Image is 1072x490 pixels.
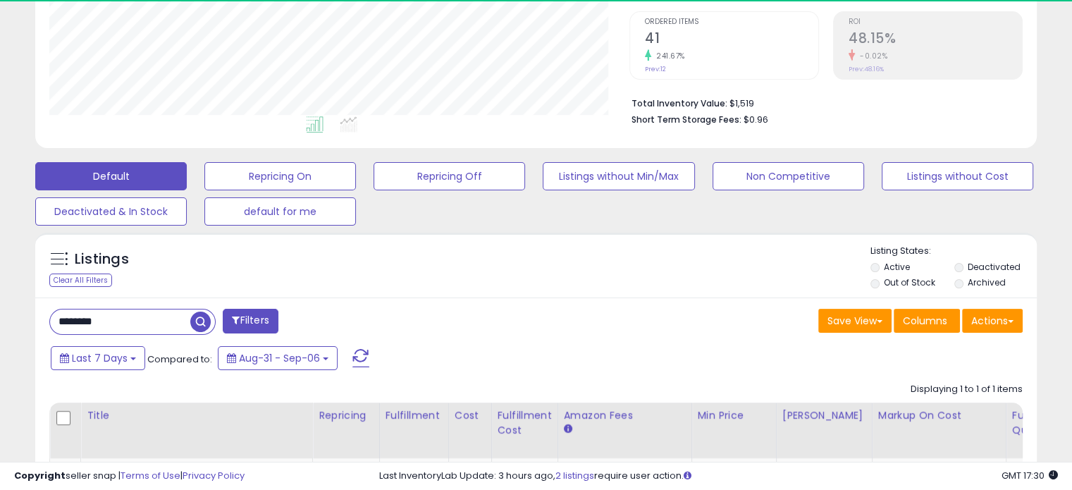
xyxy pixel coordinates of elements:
button: Default [35,162,187,190]
div: Displaying 1 to 1 of 1 items [911,383,1023,396]
a: Terms of Use [121,469,180,482]
button: Aug-31 - Sep-06 [218,346,338,370]
span: Last 7 Days [72,351,128,365]
button: Deactivated & In Stock [35,197,187,226]
span: Columns [903,314,947,328]
div: Markup on Cost [878,408,1000,423]
button: Repricing Off [374,162,525,190]
button: default for me [204,197,356,226]
div: Fulfillment Cost [498,408,552,438]
span: Ordered Items [645,18,818,26]
div: Cost [455,408,486,423]
div: Fulfillment [386,408,443,423]
label: Deactivated [967,261,1020,273]
button: Last 7 Days [51,346,145,370]
label: Archived [967,276,1005,288]
label: Active [884,261,910,273]
div: Fulfillable Quantity [1012,408,1061,438]
span: Aug-31 - Sep-06 [239,351,320,365]
div: [PERSON_NAME] [782,408,866,423]
h2: 41 [645,30,818,49]
li: $1,519 [632,94,1012,111]
th: The percentage added to the cost of goods (COGS) that forms the calculator for Min & Max prices. [872,403,1006,458]
small: -0.02% [855,51,887,61]
p: Listing States: [870,245,1037,258]
small: Amazon Fees. [564,423,572,436]
i: Click here to read more about un-synced listings. [684,471,691,480]
button: Listings without Min/Max [543,162,694,190]
h2: 48.15% [849,30,1022,49]
b: Total Inventory Value: [632,97,727,109]
strong: Copyright [14,469,66,482]
b: Short Term Storage Fees: [632,114,741,125]
h5: Listings [75,250,129,269]
small: Prev: 12 [645,65,666,73]
span: Compared to: [147,353,212,366]
button: Non Competitive [713,162,864,190]
span: ROI [849,18,1022,26]
button: Repricing On [204,162,356,190]
small: Prev: 48.16% [849,65,884,73]
div: Min Price [698,408,770,423]
div: Repricing [319,408,374,423]
label: Out of Stock [884,276,935,288]
span: 2025-09-14 17:30 GMT [1002,469,1058,482]
div: Amazon Fees [564,408,686,423]
button: Columns [894,309,960,333]
a: Privacy Policy [183,469,245,482]
div: Last InventoryLab Update: 3 hours ago, require user action. [379,470,1058,483]
div: Title [87,408,307,423]
div: Clear All Filters [49,274,112,287]
button: Listings without Cost [882,162,1033,190]
small: 241.67% [651,51,685,61]
span: $0.96 [744,113,768,126]
a: 2 listings [555,469,594,482]
div: seller snap | | [14,470,245,483]
button: Filters [223,309,278,333]
button: Save View [818,309,892,333]
button: Actions [962,309,1023,333]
